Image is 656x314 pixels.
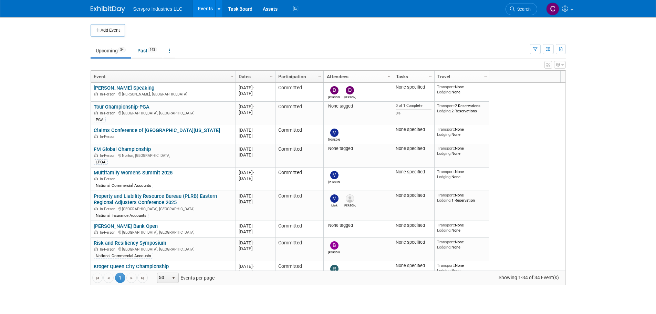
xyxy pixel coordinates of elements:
[330,129,339,137] img: Matt Bardasian
[100,230,117,235] span: In-Person
[94,206,232,212] div: [GEOGRAPHIC_DATA], [GEOGRAPHIC_DATA]
[437,84,455,89] span: Transport:
[275,168,323,191] td: Committed
[157,273,169,283] span: 50
[148,47,157,52] span: 143
[94,104,149,110] a: Tour Championship-PGA
[330,86,339,94] img: David Duray
[275,83,323,102] td: Committed
[239,229,272,235] div: [DATE]
[94,170,173,176] a: Multifamily Women's Summit 2025
[330,194,339,203] img: Mark Bristol
[94,230,98,234] img: In-Person Event
[269,74,274,79] span: Column Settings
[253,240,254,245] span: -
[396,84,431,90] div: None specified
[515,7,531,12] span: Search
[278,71,319,82] a: Participation
[239,110,272,115] div: [DATE]
[437,109,451,113] span: Lodging:
[239,199,272,205] div: [DATE]
[140,275,145,281] span: Go to the last page
[437,84,487,94] div: None None
[94,253,153,259] div: National Commercial Accounts
[437,240,487,250] div: None None
[330,171,339,179] img: Maria Robertson
[94,263,169,270] a: Kroger Queen City Championship
[94,127,220,133] a: Claims Conference of [GEOGRAPHIC_DATA][US_STATE]
[326,146,390,151] div: None tagged
[326,103,390,109] div: None tagged
[94,183,153,188] div: National Commercial Accounts
[437,90,451,94] span: Lodging:
[239,170,272,175] div: [DATE]
[94,193,217,206] a: Property and Liability Resource Bureau (PLRB) Eastern Regional Adjusters Conference 2025
[94,146,151,152] a: FM Global Championship
[506,3,537,15] a: Search
[346,86,354,94] img: Delana Conger
[126,273,137,283] a: Go to the next page
[94,134,98,138] img: In-Person Event
[386,74,392,79] span: Column Settings
[437,169,455,174] span: Transport:
[239,246,272,252] div: [DATE]
[100,247,117,252] span: In-Person
[94,247,98,251] img: In-Person Event
[239,127,272,133] div: [DATE]
[437,169,487,179] div: None None
[330,265,339,273] img: Rick Dubois
[437,71,485,82] a: Travel
[239,193,272,199] div: [DATE]
[239,240,272,246] div: [DATE]
[94,270,232,275] div: Township of [GEOGRAPHIC_DATA], [GEOGRAPHIC_DATA]
[330,241,339,250] img: Brian Donnelly
[148,273,221,283] span: Events per page
[94,152,232,158] div: Norton, [GEOGRAPHIC_DATA]
[171,275,176,281] span: select
[94,246,232,252] div: [GEOGRAPHIC_DATA], [GEOGRAPHIC_DATA]
[100,177,117,181] span: In-Person
[253,146,254,152] span: -
[396,127,431,132] div: None specified
[94,71,231,82] a: Event
[275,102,323,125] td: Committed
[94,153,98,157] img: In-Person Event
[437,103,487,113] div: 2 Reservations 2 Reservations
[546,2,559,16] img: Chris Chassagneux
[328,250,340,254] div: Brian Donnelly
[437,240,455,244] span: Transport:
[100,207,117,211] span: In-Person
[437,245,451,250] span: Lodging:
[94,177,98,180] img: In-Person Event
[92,273,103,283] a: Go to the first page
[328,203,340,207] div: Mark Bristol
[91,44,131,57] a: Upcoming34
[275,238,323,261] td: Committed
[316,71,323,81] a: Column Settings
[253,193,254,199] span: -
[437,263,487,273] div: None None
[94,207,98,210] img: In-Person Event
[253,223,254,229] span: -
[239,146,272,152] div: [DATE]
[396,240,431,245] div: None specified
[115,273,125,283] span: 1
[328,179,340,184] div: Maria Robertson
[229,74,235,79] span: Column Settings
[94,213,148,218] div: National Insurance Accounts
[100,111,117,115] span: In-Person
[94,111,98,114] img: In-Person Event
[275,261,323,280] td: Committed
[253,104,254,109] span: -
[396,223,431,228] div: None specified
[239,71,271,82] a: Dates
[396,111,431,116] div: 0%
[437,132,451,137] span: Lodging:
[100,134,117,139] span: In-Person
[396,146,431,151] div: None specified
[437,193,455,197] span: Transport:
[239,133,272,139] div: [DATE]
[94,117,106,122] div: PGA
[437,174,451,179] span: Lodging:
[94,159,108,165] div: LPGA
